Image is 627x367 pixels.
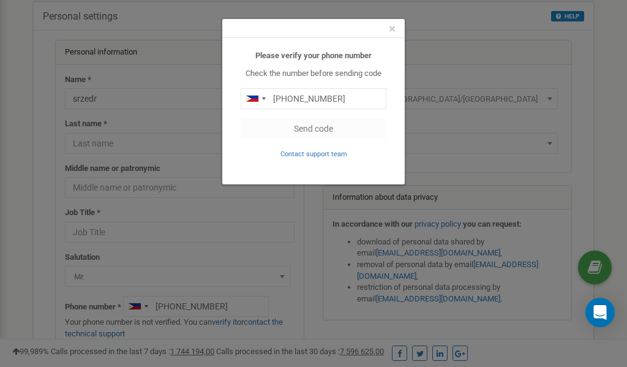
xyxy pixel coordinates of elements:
[241,118,386,139] button: Send code
[241,68,386,80] p: Check the number before sending code
[389,23,396,36] button: Close
[280,149,347,158] a: Contact support team
[585,298,615,327] div: Open Intercom Messenger
[255,51,372,60] b: Please verify your phone number
[389,21,396,36] span: ×
[280,150,347,158] small: Contact support team
[241,89,269,108] div: Telephone country code
[241,88,386,109] input: 0905 123 4567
